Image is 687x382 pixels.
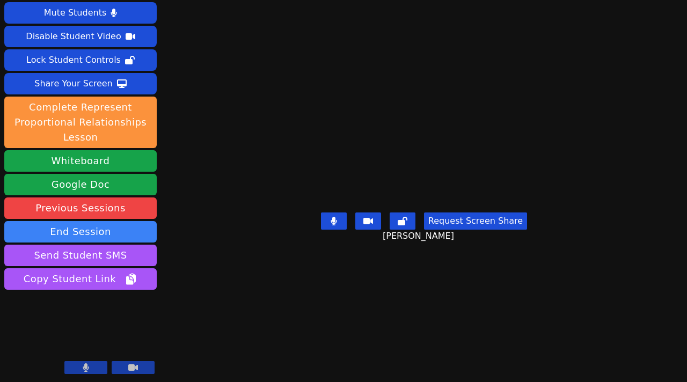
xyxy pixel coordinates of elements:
[24,271,137,286] span: Copy Student Link
[44,4,106,21] div: Mute Students
[4,197,157,219] a: Previous Sessions
[4,245,157,266] button: Send Student SMS
[26,52,121,69] div: Lock Student Controls
[26,28,121,45] div: Disable Student Video
[34,75,113,92] div: Share Your Screen
[4,97,157,148] button: Complete Represent Proportional Relationships Lesson
[383,230,457,243] span: [PERSON_NAME]
[4,73,157,94] button: Share Your Screen
[4,150,157,172] button: Whiteboard
[4,268,157,290] button: Copy Student Link
[424,212,527,230] button: Request Screen Share
[4,49,157,71] button: Lock Student Controls
[4,26,157,47] button: Disable Student Video
[4,2,157,24] button: Mute Students
[4,221,157,243] button: End Session
[4,174,157,195] a: Google Doc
